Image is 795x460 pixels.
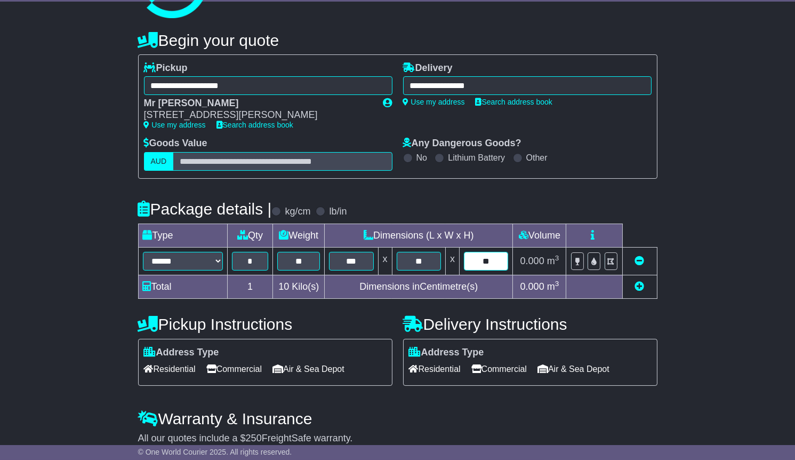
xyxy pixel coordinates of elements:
[273,275,325,298] td: Kilo(s)
[206,361,262,377] span: Commercial
[416,153,427,163] label: No
[272,361,344,377] span: Air & Sea Depot
[246,433,262,443] span: 250
[403,315,657,333] h4: Delivery Instructions
[216,121,293,129] a: Search address book
[138,200,272,218] h4: Package details |
[278,281,289,292] span: 10
[138,224,227,247] td: Type
[138,275,227,298] td: Total
[144,121,206,129] a: Use my address
[547,256,559,266] span: m
[144,98,373,109] div: Mr [PERSON_NAME]
[227,224,273,247] td: Qty
[555,254,559,262] sup: 3
[144,62,188,74] label: Pickup
[403,98,465,106] a: Use my address
[635,281,645,292] a: Add new item
[144,152,174,171] label: AUD
[448,153,505,163] label: Lithium Battery
[227,275,273,298] td: 1
[144,109,373,121] div: [STREET_ADDRESS][PERSON_NAME]
[138,410,657,427] h4: Warranty & Insurance
[138,315,392,333] h4: Pickup Instructions
[144,138,207,149] label: Goods Value
[138,448,292,456] span: © One World Courier 2025. All rights reserved.
[547,281,559,292] span: m
[273,224,325,247] td: Weight
[403,138,521,149] label: Any Dangerous Goods?
[635,256,645,266] a: Remove this item
[329,206,347,218] label: lb/in
[144,347,219,359] label: Address Type
[138,31,657,49] h4: Begin your quote
[520,256,544,266] span: 0.000
[513,224,566,247] td: Volume
[409,347,484,359] label: Address Type
[445,247,459,275] td: x
[138,433,657,445] div: All our quotes include a $ FreightSafe warranty.
[325,275,513,298] td: Dimensions in Centimetre(s)
[378,247,392,275] td: x
[471,361,527,377] span: Commercial
[537,361,609,377] span: Air & Sea Depot
[555,280,559,288] sup: 3
[403,62,453,74] label: Delivery
[526,153,548,163] label: Other
[144,361,196,377] span: Residential
[409,361,461,377] span: Residential
[520,281,544,292] span: 0.000
[325,224,513,247] td: Dimensions (L x W x H)
[285,206,310,218] label: kg/cm
[476,98,552,106] a: Search address book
